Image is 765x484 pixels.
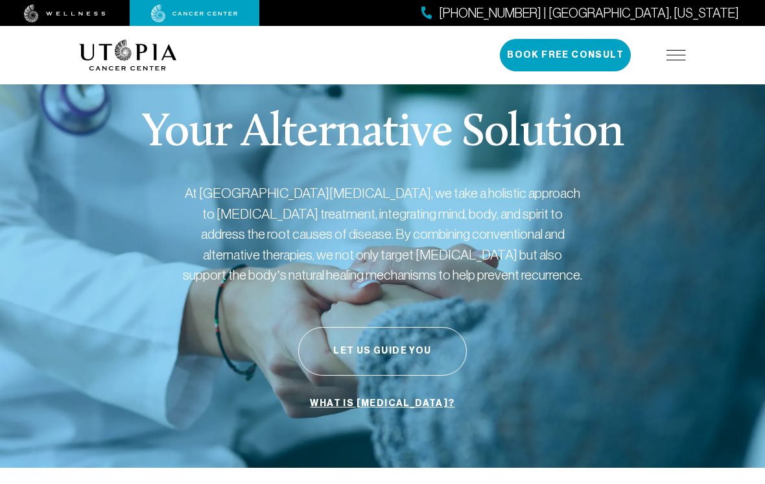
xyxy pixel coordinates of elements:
button: Book Free Consult [500,39,631,71]
img: cancer center [151,5,238,23]
a: [PHONE_NUMBER] | [GEOGRAPHIC_DATA], [US_STATE] [421,4,739,23]
p: Your Alternative Solution [141,110,623,157]
img: icon-hamburger [666,50,686,60]
img: logo [79,40,177,71]
span: [PHONE_NUMBER] | [GEOGRAPHIC_DATA], [US_STATE] [439,4,739,23]
p: At [GEOGRAPHIC_DATA][MEDICAL_DATA], we take a holistic approach to [MEDICAL_DATA] treatment, inte... [182,183,583,285]
img: wellness [24,5,106,23]
button: Let Us Guide You [298,327,467,376]
a: What is [MEDICAL_DATA]? [307,391,458,416]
